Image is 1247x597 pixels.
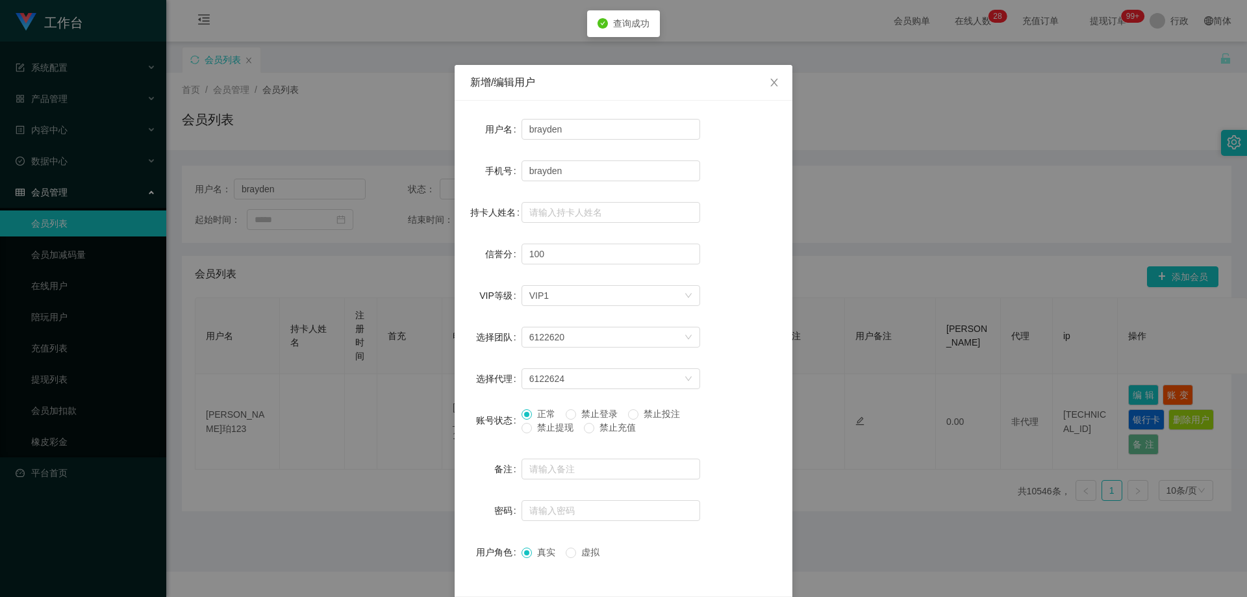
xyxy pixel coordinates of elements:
[470,207,516,218] font: 持卡人姓名
[476,374,512,384] font: 选择代理
[485,166,512,176] font: 手机号
[581,409,618,419] font: 禁止登录
[476,415,512,426] font: 账号状态
[685,333,692,342] i: 图标： 下
[599,422,636,433] font: 禁止充值
[537,409,555,419] font: 正常
[537,422,573,433] font: 禁止提现
[522,119,700,140] input: 请输入用户名
[529,286,549,305] div: VIP1
[522,202,700,223] input: 请输入持卡人姓名
[522,244,700,264] input: 请输入信誉分
[476,415,522,426] label: 账号状态：
[494,505,522,516] label: 密码：
[529,332,565,342] font: 6122620
[476,547,522,557] label: 用户角色：
[598,18,608,29] i: 图标：勾选圆圈
[685,292,692,301] i: 图标： 下
[522,459,700,479] input: 请输入备注
[581,547,599,557] font: 虚拟
[494,464,512,474] font: 备注
[685,375,692,384] i: 图标： 下
[613,18,649,29] font: 查询成功
[485,124,512,134] font: 用户名
[529,374,565,384] font: 6122624
[479,290,512,301] font: VIP等级
[485,249,522,259] label: 信誉分：
[485,166,522,176] label: 手机号：
[479,290,521,301] label: VIP等级：
[476,374,522,384] label: 选择代理：
[494,464,522,474] label: 备注：
[470,77,535,88] font: 新增/编辑用户
[644,409,680,419] font: 禁止投注
[522,500,700,521] input: 请输入密码
[537,547,555,557] font: 真实
[769,77,779,88] i: 图标： 关闭
[756,65,792,101] button: 关闭
[485,249,512,259] font: 信誉分
[529,290,549,301] font: VIP1
[476,547,512,557] font: 用户角色
[476,332,522,342] label: 选择团队：
[476,332,512,342] font: 选择团队
[485,124,522,134] label: 用户名：
[529,327,565,347] div: 6122620
[494,505,512,516] font: 密码
[470,207,525,218] label: 持卡人姓名：
[522,160,700,181] input: 请输入手机号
